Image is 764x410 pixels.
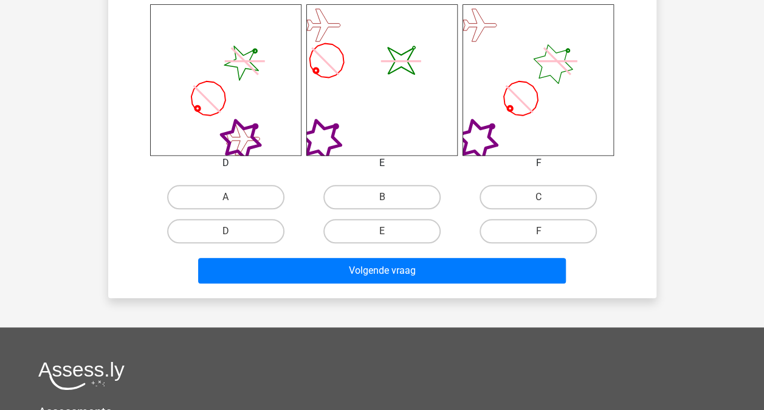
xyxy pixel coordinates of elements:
button: Volgende vraag [198,258,566,283]
label: C [480,185,597,209]
img: Assessly logo [38,361,125,390]
label: D [167,219,284,243]
label: E [323,219,441,243]
label: F [480,219,597,243]
label: B [323,185,441,209]
div: F [453,156,623,170]
div: E [297,156,467,170]
label: A [167,185,284,209]
div: D [141,156,311,170]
